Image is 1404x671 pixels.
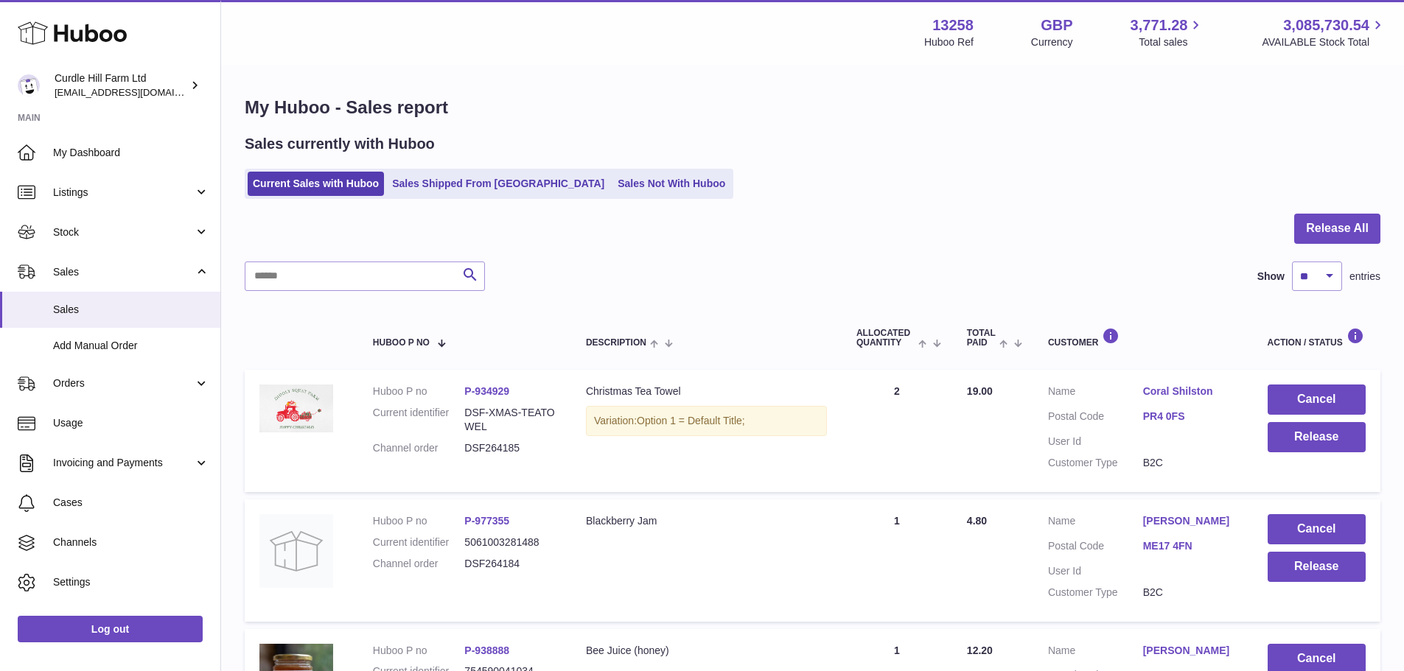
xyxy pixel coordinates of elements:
strong: 13258 [932,15,974,35]
a: Log out [18,616,203,642]
span: Sales [53,265,194,279]
span: Add Manual Order [53,339,209,353]
a: 3,085,730.54 AVAILABLE Stock Total [1262,15,1386,49]
button: Cancel [1268,384,1366,415]
a: ME17 4FN [1143,539,1238,553]
span: Stock [53,225,194,239]
span: Huboo P no [373,338,430,348]
span: Usage [53,416,209,430]
div: Customer [1048,328,1238,348]
label: Show [1257,270,1285,284]
a: 3,771.28 Total sales [1131,15,1205,49]
span: Channels [53,535,209,549]
dt: Channel order [373,557,465,571]
dt: Huboo P no [373,514,465,528]
a: PR4 0FS [1143,410,1238,424]
div: Bee Juice (honey) [586,644,827,658]
span: My Dashboard [53,146,209,160]
span: Total sales [1139,35,1204,49]
button: Release All [1294,214,1380,244]
strong: GBP [1041,15,1072,35]
span: [EMAIL_ADDRESS][DOMAIN_NAME] [55,86,217,98]
a: Coral Shilston [1143,384,1238,398]
span: AVAILABLE Stock Total [1262,35,1386,49]
a: Sales Shipped From [GEOGRAPHIC_DATA] [387,172,610,196]
button: Cancel [1268,514,1366,544]
span: 3,771.28 [1131,15,1188,35]
h2: Sales currently with Huboo [245,134,435,154]
span: 4.80 [967,515,987,527]
img: image_6ab25b1e-6dc5-493d-ad7f-0fa9f83e5886.png [259,384,333,432]
td: 1 [842,499,952,622]
div: Action / Status [1268,328,1366,348]
h1: My Huboo - Sales report [245,96,1380,119]
a: P-934929 [464,385,509,397]
dd: 5061003281488 [464,535,556,549]
span: 12.20 [967,644,993,656]
span: Invoicing and Payments [53,456,194,470]
img: no-photo.jpg [259,514,333,588]
a: P-938888 [464,644,509,656]
a: [PERSON_NAME] [1143,514,1238,528]
dt: Customer Type [1048,586,1143,600]
a: Current Sales with Huboo [248,172,384,196]
div: Christmas Tea Towel [586,384,827,398]
span: Description [586,338,646,348]
span: ALLOCATED Quantity [856,329,915,348]
dd: B2C [1143,586,1238,600]
td: 2 [842,370,952,492]
dt: Current identifier [373,535,465,549]
dt: Name [1048,384,1143,402]
a: P-977355 [464,515,509,527]
div: Blackberry Jam [586,514,827,528]
dt: Huboo P no [373,384,465,398]
dt: Channel order [373,441,465,455]
div: Variation: [586,406,827,436]
span: 19.00 [967,385,993,397]
span: Sales [53,303,209,317]
span: Total paid [967,329,996,348]
button: Release [1268,552,1366,582]
span: 3,085,730.54 [1283,15,1369,35]
dt: Current identifier [373,406,465,434]
dt: Huboo P no [373,644,465,658]
span: Listings [53,186,194,200]
a: [PERSON_NAME] [1143,644,1238,658]
span: Option 1 = Default Title; [637,415,745,426]
dt: Name [1048,514,1143,532]
dd: DSF-XMAS-TEATOWEL [464,406,556,434]
span: entries [1349,270,1380,284]
dt: Postal Code [1048,539,1143,557]
dt: User Id [1048,435,1143,449]
a: Sales Not With Huboo [612,172,730,196]
dt: Name [1048,644,1143,661]
span: Settings [53,575,209,589]
dd: DSF264185 [464,441,556,455]
dd: DSF264184 [464,557,556,571]
button: Release [1268,422,1366,452]
div: Curdle Hill Farm Ltd [55,71,187,99]
dt: Postal Code [1048,410,1143,427]
span: Orders [53,376,194,390]
div: Huboo Ref [924,35,974,49]
dd: B2C [1143,456,1238,470]
img: internalAdmin-13258@internal.huboo.com [18,74,40,96]
dt: Customer Type [1048,456,1143,470]
span: Cases [53,496,209,510]
div: Currency [1031,35,1073,49]
dt: User Id [1048,564,1143,578]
